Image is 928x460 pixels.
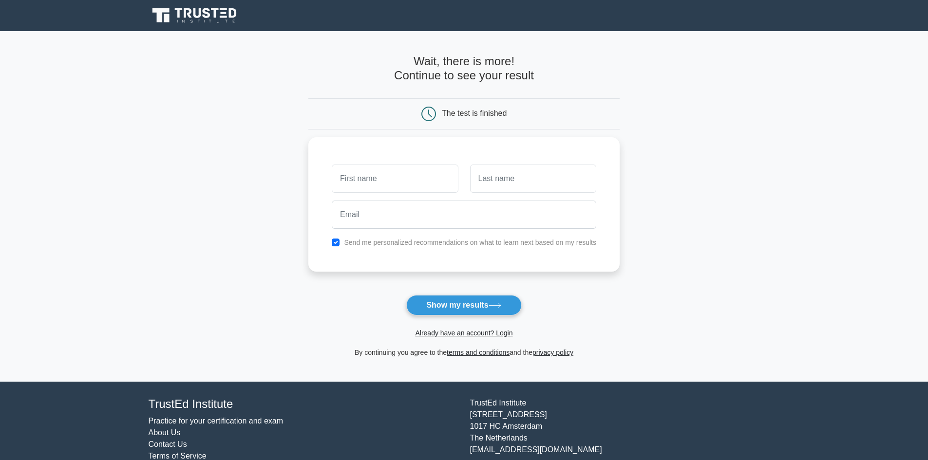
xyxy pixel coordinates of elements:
a: Practice for your certification and exam [149,417,284,425]
input: First name [332,165,458,193]
h4: Wait, there is more! Continue to see your result [308,55,620,83]
button: Show my results [406,295,521,315]
a: Terms of Service [149,452,207,460]
div: By continuing you agree to the and the [303,347,625,358]
input: Last name [470,165,596,193]
a: terms and conditions [447,349,510,356]
a: Contact Us [149,440,187,448]
div: The test is finished [442,109,507,117]
label: Send me personalized recommendations on what to learn next based on my results [344,239,596,246]
a: About Us [149,428,181,437]
input: Email [332,201,596,229]
a: privacy policy [532,349,573,356]
a: Already have an account? Login [415,329,512,337]
h4: TrustEd Institute [149,397,458,411]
